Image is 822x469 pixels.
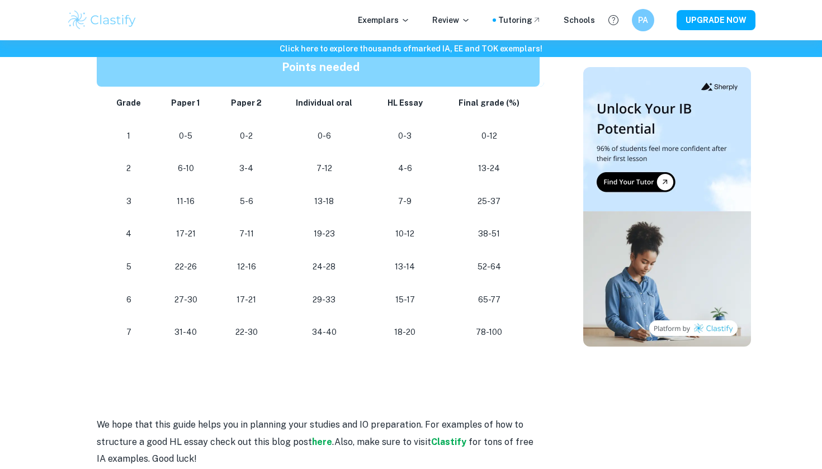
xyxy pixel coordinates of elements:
[380,161,429,176] p: 4-6
[432,14,470,26] p: Review
[116,98,141,107] strong: Grade
[380,194,429,209] p: 7-9
[67,9,138,31] img: Clastify logo
[231,98,262,107] strong: Paper 2
[677,10,755,30] button: UPGRADE NOW
[97,416,544,467] p: We hope that this guide helps you in planning your studies and IO preparation. For examples of ho...
[498,14,541,26] a: Tutoring
[286,194,362,209] p: 13-18
[358,14,410,26] p: Exemplars
[110,161,147,176] p: 2
[380,292,429,307] p: 15-17
[388,98,423,107] strong: HL Essay
[604,11,623,30] button: Help and Feedback
[225,325,268,340] p: 22-30
[225,292,268,307] p: 17-21
[286,226,362,241] p: 19-23
[165,292,206,307] p: 27-30
[110,129,147,144] p: 1
[447,259,531,274] p: 52-64
[447,129,531,144] p: 0-12
[447,325,531,340] p: 78-100
[165,325,206,340] p: 31-40
[447,226,531,241] p: 38-51
[380,226,429,241] p: 10-12
[110,259,147,274] p: 5
[225,259,268,274] p: 12-16
[286,292,362,307] p: 29-33
[225,226,268,241] p: 7-11
[110,325,147,340] p: 7
[296,98,352,107] strong: Individual oral
[225,161,268,176] p: 3-4
[165,259,206,274] p: 22-26
[431,437,466,447] a: Clastify
[447,292,531,307] p: 65-77
[583,67,751,347] img: Thumbnail
[165,194,206,209] p: 11-16
[165,129,206,144] p: 0-5
[225,129,268,144] p: 0-2
[637,14,650,26] h6: PA
[110,292,147,307] p: 6
[380,129,429,144] p: 0-3
[171,98,200,107] strong: Paper 1
[165,161,206,176] p: 6-10
[110,194,147,209] p: 3
[380,259,429,274] p: 13-14
[110,226,147,241] p: 4
[286,129,362,144] p: 0-6
[165,226,206,241] p: 17-21
[312,437,332,447] a: here
[286,259,362,274] p: 24-28
[2,42,820,55] h6: Click here to explore thousands of marked IA, EE and TOK exemplars !
[286,325,362,340] p: 34-40
[380,325,429,340] p: 18-20
[334,437,431,447] span: Also, make sure to visit
[447,161,531,176] p: 13-24
[632,9,654,31] button: PA
[282,60,360,74] strong: Points needed
[459,98,519,107] strong: Final grade (%)
[225,194,268,209] p: 5-6
[286,161,362,176] p: 7-12
[564,14,595,26] a: Schools
[447,194,531,209] p: 25-37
